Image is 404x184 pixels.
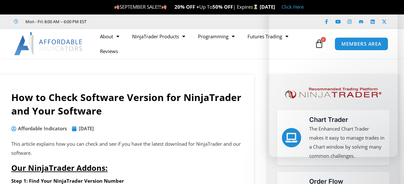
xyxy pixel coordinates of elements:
[79,125,94,132] time: [DATE]
[11,91,243,118] h1: How to Check Software Version for NinjaTrader and Your Software
[94,29,313,59] nav: Menu
[114,4,260,10] span: SEPTEMBER SALE!!! Up To | Expires
[14,32,83,55] img: LogoAI | Affordable Indicators – NinjaTrader
[253,5,258,9] img: ⌛
[95,18,192,25] iframe: Customer reviews powered by Trustpilot
[11,178,243,184] h6: Step 1: Find Your NinjaTrader Version Number
[11,162,108,173] span: Our NinjaTrader Addons:
[269,6,398,157] iframe: Intercom live chat
[282,4,304,10] a: Click Here
[175,4,199,10] strong: 20% OFF +
[24,18,86,25] span: Mon - Fri: 8:00 AM – 6:00 PM EST
[11,140,243,158] p: This article explains how you can check and see if you have the latest download for NinjaTrader a...
[162,5,166,9] img: 🍂
[126,29,192,44] a: NinjaTrader Products
[94,44,124,59] a: Reviews
[16,124,67,133] span: Affordable Indicators
[241,29,295,44] a: Futures Trading
[114,5,119,9] img: 🍂
[382,162,398,178] iframe: Intercom live chat
[192,29,241,44] a: Programming
[94,29,126,44] a: About
[260,4,275,10] strong: [DATE]
[212,4,233,10] strong: 50% OFF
